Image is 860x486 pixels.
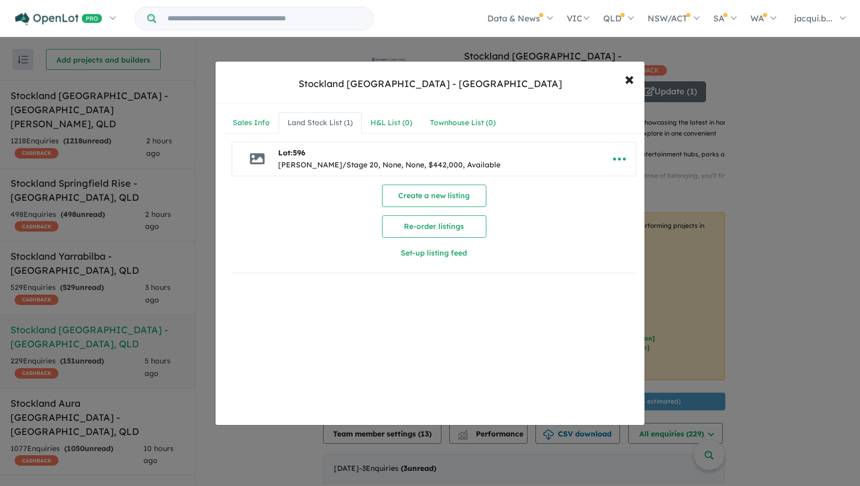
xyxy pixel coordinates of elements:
[278,159,500,172] div: [PERSON_NAME]/Stage 20, None, None, $442,000, Available
[298,77,562,91] div: Stockland [GEOGRAPHIC_DATA] - [GEOGRAPHIC_DATA]
[288,117,353,129] div: Land Stock List ( 1 )
[382,185,486,207] button: Create a new listing
[625,67,634,90] span: ×
[278,148,305,157] b: Lot:
[371,117,412,129] div: H&L List ( 0 )
[158,7,371,30] input: Try estate name, suburb, builder or developer
[333,242,535,264] button: Set-up listing feed
[293,148,305,157] span: 596
[430,117,496,129] div: Townhouse List ( 0 )
[382,215,486,238] button: Re-order listings
[15,13,102,26] img: Openlot PRO Logo White
[233,117,270,129] div: Sales Info
[794,13,832,23] span: jacqui.b...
